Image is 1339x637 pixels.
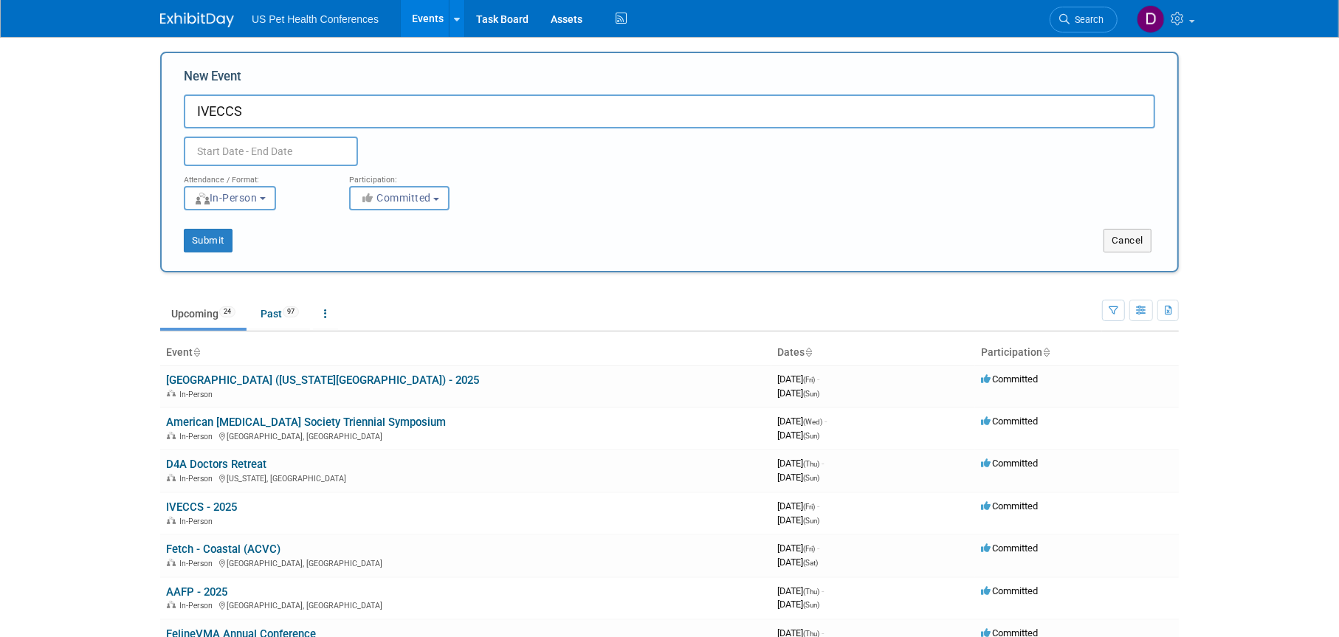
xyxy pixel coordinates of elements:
[803,559,818,567] span: (Sat)
[803,418,822,426] span: (Wed)
[166,543,280,556] a: Fetch - Coastal (ACVC)
[777,388,819,399] span: [DATE]
[184,94,1155,128] input: Name of Trade Show / Conference
[166,458,266,471] a: D4A Doctors Retreat
[981,543,1038,554] span: Committed
[249,300,310,328] a: Past97
[179,474,217,483] span: In-Person
[975,340,1179,365] th: Participation
[166,430,765,441] div: [GEOGRAPHIC_DATA], [GEOGRAPHIC_DATA]
[803,601,819,609] span: (Sun)
[167,432,176,439] img: In-Person Event
[777,543,819,554] span: [DATE]
[349,186,450,210] button: Committed
[160,340,771,365] th: Event
[349,166,492,185] div: Participation:
[179,559,217,568] span: In-Person
[184,186,276,210] button: In-Person
[822,585,824,596] span: -
[179,601,217,610] span: In-Person
[817,500,819,512] span: -
[803,503,815,511] span: (Fri)
[166,373,479,387] a: [GEOGRAPHIC_DATA] ([US_STATE][GEOGRAPHIC_DATA]) - 2025
[981,373,1038,385] span: Committed
[822,458,824,469] span: -
[981,500,1038,512] span: Committed
[184,137,358,166] input: Start Date - End Date
[817,543,819,554] span: -
[166,557,765,568] div: [GEOGRAPHIC_DATA], [GEOGRAPHIC_DATA]
[193,346,200,358] a: Sort by Event Name
[359,192,431,204] span: Committed
[167,601,176,608] img: In-Person Event
[803,432,819,440] span: (Sun)
[777,430,819,441] span: [DATE]
[1070,14,1104,25] span: Search
[252,13,379,25] span: US Pet Health Conferences
[1042,346,1050,358] a: Sort by Participation Type
[777,557,818,568] span: [DATE]
[777,373,819,385] span: [DATE]
[184,229,233,252] button: Submit
[167,517,176,524] img: In-Person Event
[777,514,819,526] span: [DATE]
[179,432,217,441] span: In-Person
[981,416,1038,427] span: Committed
[981,585,1038,596] span: Committed
[825,416,827,427] span: -
[166,500,237,514] a: IVECCS - 2025
[777,585,824,596] span: [DATE]
[167,474,176,481] img: In-Person Event
[184,68,241,91] label: New Event
[166,585,227,599] a: AAFP - 2025
[771,340,975,365] th: Dates
[166,472,765,483] div: [US_STATE], [GEOGRAPHIC_DATA]
[166,599,765,610] div: [GEOGRAPHIC_DATA], [GEOGRAPHIC_DATA]
[803,460,819,468] span: (Thu)
[777,458,824,469] span: [DATE]
[283,306,299,317] span: 97
[803,390,819,398] span: (Sun)
[803,376,815,384] span: (Fri)
[803,545,815,553] span: (Fri)
[179,390,217,399] span: In-Person
[1104,229,1152,252] button: Cancel
[777,472,819,483] span: [DATE]
[805,346,812,358] a: Sort by Start Date
[777,416,827,427] span: [DATE]
[166,416,446,429] a: American [MEDICAL_DATA] Society Triennial Symposium
[160,13,234,27] img: ExhibitDay
[817,373,819,385] span: -
[194,192,258,204] span: In-Person
[803,474,819,482] span: (Sun)
[803,517,819,525] span: (Sun)
[184,166,327,185] div: Attendance / Format:
[777,599,819,610] span: [DATE]
[160,300,247,328] a: Upcoming24
[1050,7,1118,32] a: Search
[1137,5,1165,33] img: Debra Smith
[179,517,217,526] span: In-Person
[167,390,176,397] img: In-Person Event
[219,306,235,317] span: 24
[803,588,819,596] span: (Thu)
[167,559,176,566] img: In-Person Event
[777,500,819,512] span: [DATE]
[981,458,1038,469] span: Committed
